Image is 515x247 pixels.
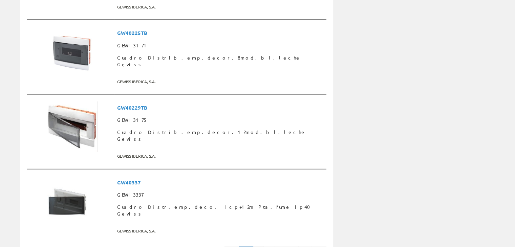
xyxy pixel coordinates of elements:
span: Cuadro Distrib.emp.decor.12mod.bl.leche Gewiss [117,126,324,145]
span: GEWI3337 [117,189,324,201]
span: Cuadro Distr.emp.deco. Icp+12m Pta.fume Ip40 Gewiss [117,201,324,220]
span: Cuadro Distrib.emp.decor.8mod.bl.leche Gewiss [117,52,324,71]
img: Foto artículo Cuadro Distrib.emp.decor.8mod.bl.leche Gewiss (150x150) [47,27,98,77]
img: Foto artículo Cuadro Distr.emp.deco. Icp+12m Pta.fume Ip40 Gewiss (120.39473684211x150) [47,176,87,227]
img: Foto artículo Cuadro Distrib.emp.decor.12mod.bl.leche Gewiss (150x150) [47,102,98,152]
span: GEWISS IBERICA, S.A. [117,1,324,13]
span: GW40225TB [117,27,324,39]
span: GEWI3171 [117,40,324,52]
span: GW40229TB [117,102,324,114]
span: GEWISS IBERICA, S.A. [117,76,324,87]
span: GEWISS IBERICA, S.A. [117,225,324,237]
span: GEWI3175 [117,114,324,126]
span: GW40337 [117,176,324,189]
span: GEWISS IBERICA, S.A. [117,151,324,162]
